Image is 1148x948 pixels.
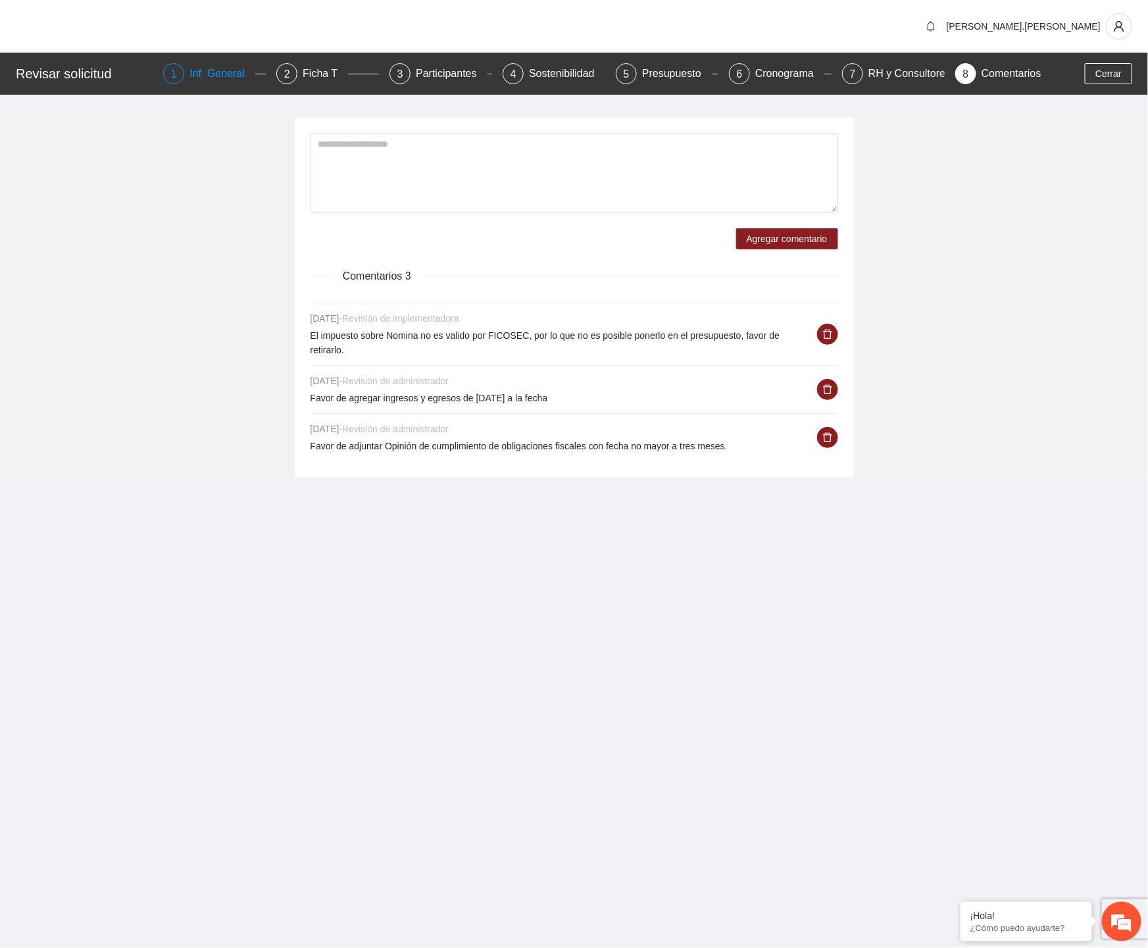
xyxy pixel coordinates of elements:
div: Chatee con nosotros ahora [68,67,221,84]
span: delete [818,329,837,339]
span: 5 [624,68,630,80]
p: ¿Cómo puedo ayudarte? [970,923,1082,933]
div: 8Comentarios [955,63,1041,84]
div: Comentarios [982,63,1041,84]
div: Sostenibilidad [529,63,605,84]
span: 3 [397,68,403,80]
div: Minimizar ventana de chat en vivo [216,7,247,38]
span: - Revisión de administrador [339,376,449,386]
span: 2 [284,68,290,80]
span: 6 [737,68,743,80]
textarea: Escriba su mensaje y pulse “Intro” [7,359,251,405]
div: Inf. General [189,63,255,84]
button: user [1106,13,1132,39]
span: bell [921,21,941,32]
button: delete [817,379,838,400]
span: 8 [963,68,969,80]
div: ¡Hola! [970,911,1082,921]
div: Participantes [416,63,487,84]
div: RH y Consultores [868,63,961,84]
div: 5Presupuesto [616,63,718,84]
div: Revisar solicitud [16,63,155,84]
div: 4Sostenibilidad [503,63,605,84]
span: - Revisión de implementadora [339,313,459,324]
span: Agregar comentario [747,232,828,246]
span: 1 [171,68,177,80]
button: Cerrar [1085,63,1132,84]
span: Favor de adjuntar Opinión de cumplimiento de obligaciones fiscales con fecha no mayor a tres meses. [311,441,728,451]
div: 7RH y Consultores [842,63,945,84]
span: - Revisión de administrador [339,424,449,434]
span: Favor de agregar ingresos y egresos de [DATE] a la fecha [311,393,548,403]
span: [DATE] [311,313,459,324]
span: Estamos en línea. [76,176,182,309]
div: 6Cronograma [729,63,832,84]
span: El impuesto sobre Nomina no es valido por FICOSEC, por lo que no es posible ponerlo en el presupu... [311,330,780,355]
button: bell [920,16,941,37]
span: delete [818,432,837,443]
span: 4 [511,68,516,80]
button: Agregar comentario [736,228,838,249]
div: 3Participantes [389,63,492,84]
button: delete [817,427,838,448]
div: 1Inf. General [163,63,266,84]
span: user [1107,20,1132,32]
button: delete [817,324,838,345]
div: Ficha T [303,63,348,84]
span: 7 [850,68,856,80]
div: Cronograma [755,63,824,84]
span: [DATE] [311,424,449,434]
div: Presupuesto [642,63,712,84]
div: 2Ficha T [276,63,379,84]
span: Cerrar [1095,66,1122,81]
span: Comentarios 3 [332,268,422,284]
span: [DATE] [311,376,449,386]
span: [PERSON_NAME].[PERSON_NAME] [947,21,1101,32]
span: delete [818,384,837,395]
